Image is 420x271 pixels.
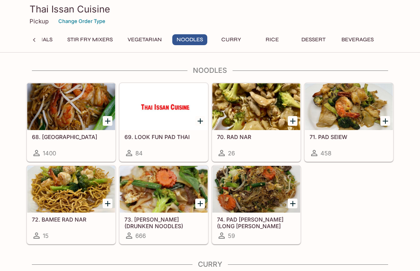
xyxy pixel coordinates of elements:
[135,150,143,157] span: 84
[135,232,146,239] span: 666
[124,134,203,140] h5: 69. LOOK FUN PAD THAI
[288,116,297,126] button: Add 70. RAD NAR
[30,18,49,25] p: Pickup
[27,165,115,244] a: 72. BAMEE RAD NAR15
[124,216,203,229] h5: 73. [PERSON_NAME] (DRUNKEN NOODLES)
[296,34,331,45] button: Dessert
[55,15,109,27] button: Change Order Type
[172,34,207,45] button: Noodles
[32,134,110,140] h5: 68. [GEOGRAPHIC_DATA]
[305,83,393,130] div: 71. PAD SEIEW
[380,116,390,126] button: Add 71. PAD SEIEW
[103,199,112,208] button: Add 72. BAMEE RAD NAR
[320,150,331,157] span: 458
[103,116,112,126] button: Add 68. PAD THAI
[212,165,301,244] a: 74. PAD [PERSON_NAME] (LONG [PERSON_NAME] NOODLE)59
[43,150,56,157] span: 1400
[27,166,115,213] div: 72. BAMEE RAD NAR
[27,83,115,130] div: 68. PAD THAI
[120,83,208,130] div: 69. LOOK FUN PAD THAI
[255,34,290,45] button: Rice
[337,34,378,45] button: Beverages
[195,199,205,208] button: Add 73. KEE MAO (DRUNKEN NOODLES)
[310,134,388,140] h5: 71. PAD SEIEW
[63,34,117,45] button: Stir Fry Mixers
[26,260,394,269] h4: Curry
[217,134,296,140] h5: 70. RAD NAR
[304,83,393,162] a: 71. PAD SEIEW458
[212,166,300,213] div: 74. PAD WOON SEN (LONG RICE NOODLE)
[119,165,208,244] a: 73. [PERSON_NAME] (DRUNKEN NOODLES)666
[26,66,394,75] h4: Noodles
[212,83,300,130] div: 70. RAD NAR
[195,116,205,126] button: Add 69. LOOK FUN PAD THAI
[213,34,248,45] button: Curry
[43,232,49,239] span: 15
[27,83,115,162] a: 68. [GEOGRAPHIC_DATA]1400
[228,232,235,239] span: 59
[288,199,297,208] button: Add 74. PAD WOON SEN (LONG RICE NOODLE)
[123,34,166,45] button: Vegetarian
[217,216,296,229] h5: 74. PAD [PERSON_NAME] (LONG [PERSON_NAME] NOODLE)
[120,166,208,213] div: 73. KEE MAO (DRUNKEN NOODLES)
[119,83,208,162] a: 69. LOOK FUN PAD THAI84
[212,83,301,162] a: 70. RAD NAR26
[228,150,235,157] span: 26
[32,216,110,223] h5: 72. BAMEE RAD NAR
[30,3,390,15] h3: Thai Issan Cuisine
